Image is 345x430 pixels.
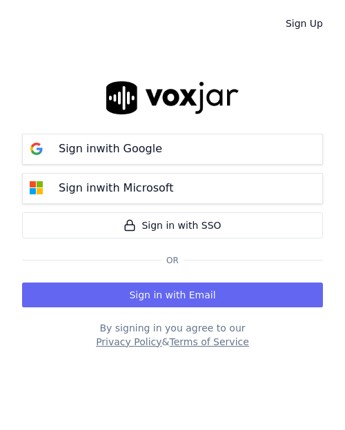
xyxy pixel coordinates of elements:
[106,81,239,114] img: logo
[22,283,323,307] button: Sign in with Email
[59,180,173,196] p: Sign in with Microsoft
[96,335,161,349] button: Privacy Policy
[22,134,323,165] button: Sign inwith Google
[161,255,184,266] span: Or
[59,141,162,157] p: Sign in with Google
[275,11,334,36] a: Sign Up
[22,321,323,349] div: By signing in you agree to our &
[23,174,50,202] img: microsoft Sign in button
[22,212,323,238] a: Sign in with SSO
[169,335,248,349] button: Terms of Service
[23,135,50,163] img: google Sign in button
[22,173,323,204] button: Sign inwith Microsoft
